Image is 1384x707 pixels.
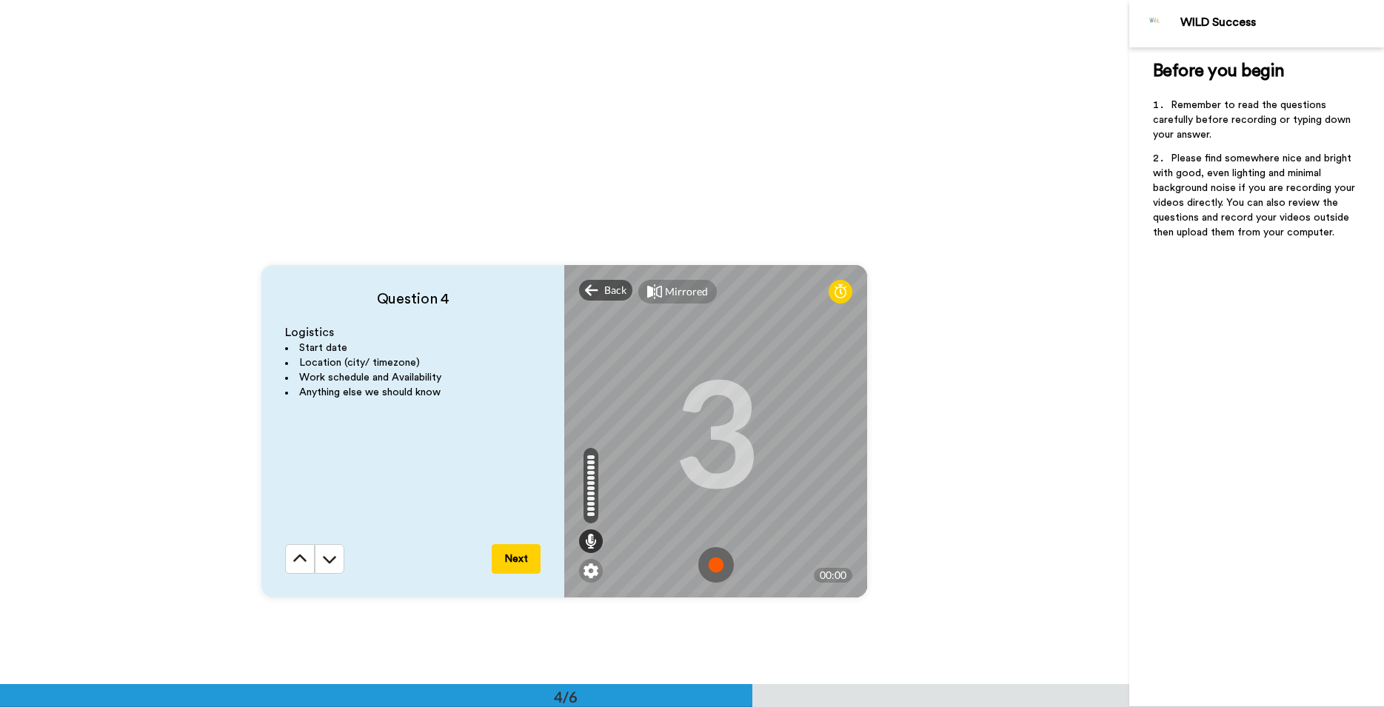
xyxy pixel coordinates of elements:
div: 00:00 [814,568,852,583]
span: Before you begin [1153,62,1284,80]
img: Profile Image [1137,6,1173,41]
span: Please find somewhere nice and bright with good, even lighting and minimal background noise if yo... [1153,153,1358,238]
img: ic_record_start.svg [698,547,734,583]
span: Location (city/ timezone) [299,358,420,368]
h4: Question 4 [285,289,541,309]
div: 4/6 [530,686,601,707]
span: Logistics [285,326,334,338]
span: Work schedule and Availability [299,372,441,383]
button: Next [492,544,541,574]
div: Mirrored [665,284,708,299]
span: Anything else we should know [299,387,441,398]
span: Remember to read the questions carefully before recording or typing down your answer. [1153,100,1354,140]
div: WILD Success [1180,16,1383,30]
img: ic_gear.svg [584,563,598,578]
span: Start date [299,343,347,353]
div: Back [579,280,632,301]
div: 3 [673,375,759,486]
span: Back [604,283,626,298]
